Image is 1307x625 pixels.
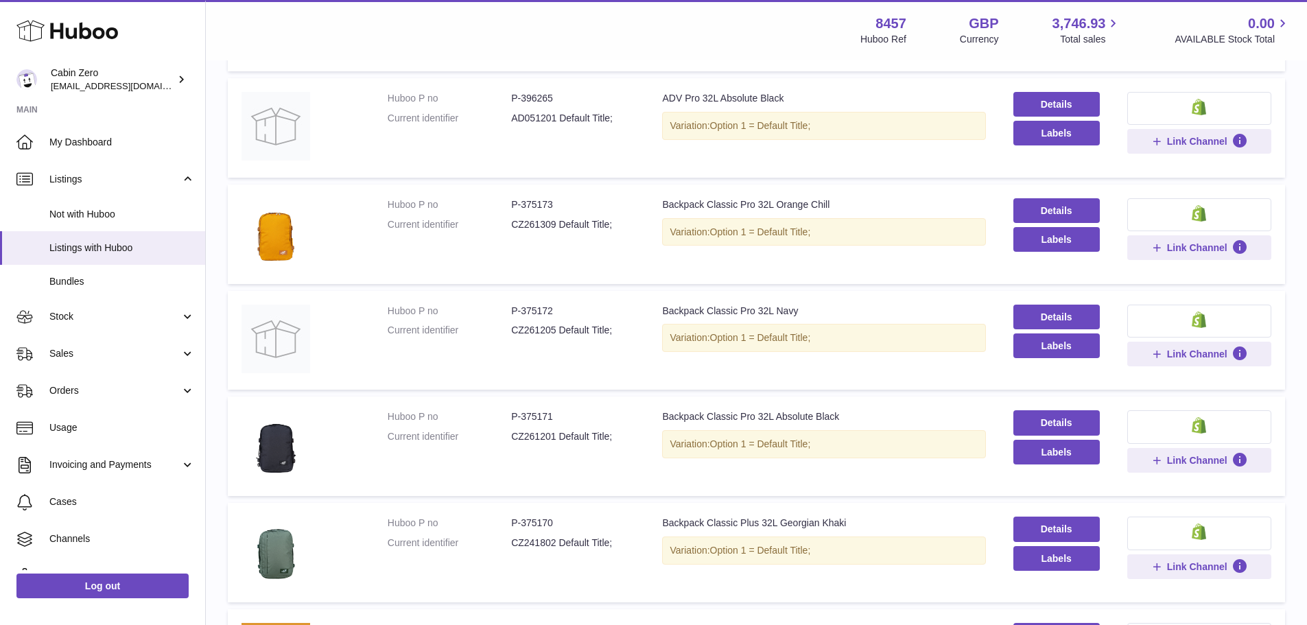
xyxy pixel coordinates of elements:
[388,324,511,337] dt: Current identifier
[960,33,999,46] div: Currency
[710,438,811,449] span: Option 1 = Default Title;
[49,208,195,221] span: Not with Huboo
[511,536,635,550] dd: CZ241802 Default Title;
[49,136,195,149] span: My Dashboard
[49,532,195,545] span: Channels
[710,545,811,556] span: Option 1 = Default Title;
[49,241,195,255] span: Listings with Huboo
[511,324,635,337] dd: CZ261205 Default Title;
[1013,227,1100,252] button: Labels
[662,430,985,458] div: Variation:
[388,305,511,318] dt: Huboo P no
[49,310,180,323] span: Stock
[1127,235,1271,260] button: Link Channel
[49,173,180,186] span: Listings
[388,112,511,125] dt: Current identifier
[16,574,189,598] a: Log out
[662,536,985,565] div: Variation:
[49,384,180,397] span: Orders
[511,112,635,125] dd: AD051201 Default Title;
[1013,410,1100,435] a: Details
[49,421,195,434] span: Usage
[1013,333,1100,358] button: Labels
[710,332,811,343] span: Option 1 = Default Title;
[1192,417,1206,434] img: shopify-small.png
[511,92,635,105] dd: P-396265
[1013,546,1100,571] button: Labels
[49,495,195,508] span: Cases
[242,92,310,161] img: ADV Pro 32L Absolute Black
[511,218,635,231] dd: CZ261309 Default Title;
[388,218,511,231] dt: Current identifier
[1175,14,1291,46] a: 0.00 AVAILABLE Stock Total
[242,410,310,479] img: Backpack Classic Pro 32L Absolute Black
[1192,99,1206,115] img: shopify-small.png
[662,218,985,246] div: Variation:
[49,347,180,360] span: Sales
[1175,33,1291,46] span: AVAILABLE Stock Total
[710,226,811,237] span: Option 1 = Default Title;
[1013,198,1100,223] a: Details
[388,536,511,550] dt: Current identifier
[969,14,998,33] strong: GBP
[1192,205,1206,222] img: shopify-small.png
[1013,440,1100,464] button: Labels
[1013,92,1100,117] a: Details
[710,120,811,131] span: Option 1 = Default Title;
[1052,14,1106,33] span: 3,746.93
[16,69,37,90] img: internalAdmin-8457@internal.huboo.com
[49,569,195,582] span: Settings
[875,14,906,33] strong: 8457
[1127,342,1271,366] button: Link Channel
[1167,454,1227,467] span: Link Channel
[1127,129,1271,154] button: Link Channel
[388,517,511,530] dt: Huboo P no
[1248,14,1275,33] span: 0.00
[662,92,985,105] div: ADV Pro 32L Absolute Black
[511,410,635,423] dd: P-375171
[388,92,511,105] dt: Huboo P no
[511,517,635,530] dd: P-375170
[1052,14,1122,46] a: 3,746.93 Total sales
[1167,135,1227,148] span: Link Channel
[1192,523,1206,540] img: shopify-small.png
[49,275,195,288] span: Bundles
[1167,561,1227,573] span: Link Channel
[1167,241,1227,254] span: Link Channel
[388,430,511,443] dt: Current identifier
[860,33,906,46] div: Huboo Ref
[51,67,174,93] div: Cabin Zero
[1013,121,1100,145] button: Labels
[1060,33,1121,46] span: Total sales
[242,198,310,267] img: Backpack Classic Pro 32L Orange Chill
[242,305,310,373] img: Backpack Classic Pro 32L Navy
[1013,305,1100,329] a: Details
[388,410,511,423] dt: Huboo P no
[662,410,985,423] div: Backpack Classic Pro 32L Absolute Black
[1013,517,1100,541] a: Details
[49,458,180,471] span: Invoicing and Payments
[1167,348,1227,360] span: Link Channel
[388,198,511,211] dt: Huboo P no
[662,198,985,211] div: Backpack Classic Pro 32L Orange Chill
[242,517,310,585] img: Backpack Classic Plus 32L Georgian Khaki
[1192,311,1206,328] img: shopify-small.png
[662,517,985,530] div: Backpack Classic Plus 32L Georgian Khaki
[1127,554,1271,579] button: Link Channel
[1127,448,1271,473] button: Link Channel
[662,305,985,318] div: Backpack Classic Pro 32L Navy
[662,324,985,352] div: Variation:
[511,305,635,318] dd: P-375172
[662,112,985,140] div: Variation:
[51,80,202,91] span: [EMAIL_ADDRESS][DOMAIN_NAME]
[511,430,635,443] dd: CZ261201 Default Title;
[511,198,635,211] dd: P-375173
